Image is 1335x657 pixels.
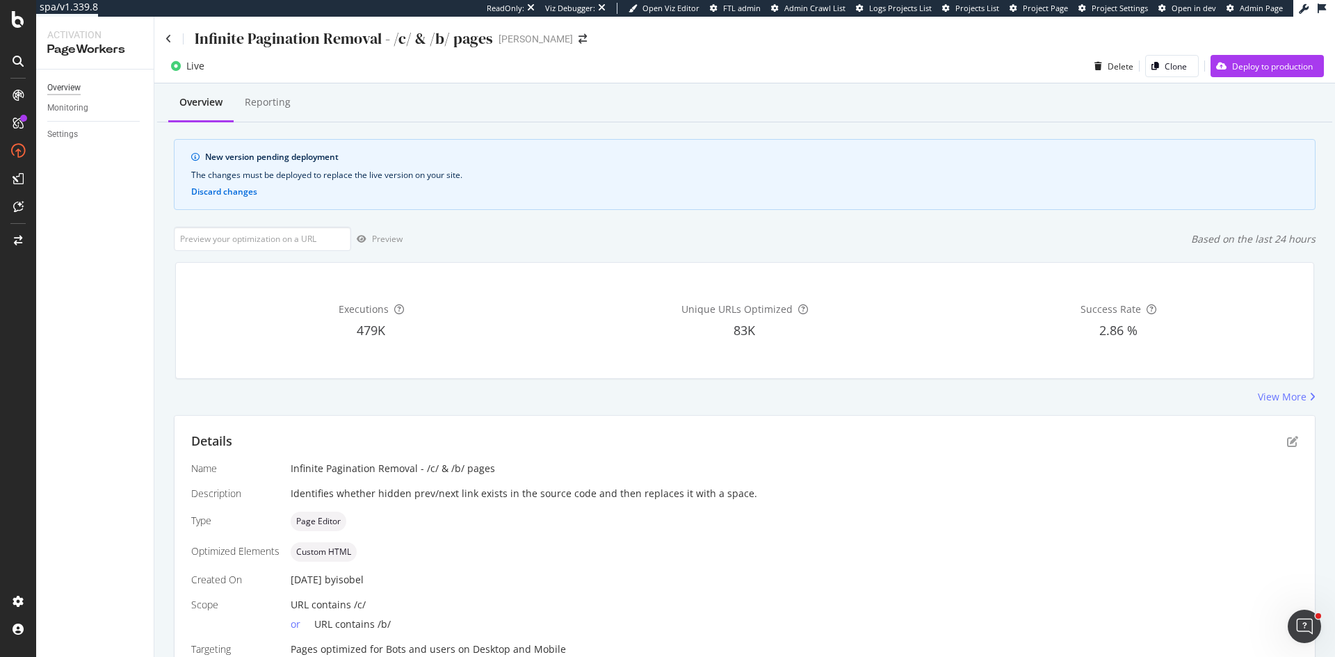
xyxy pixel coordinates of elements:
[734,322,755,339] span: 83K
[1092,3,1148,13] span: Project Settings
[47,101,144,115] a: Monitoring
[1227,3,1283,14] a: Admin Page
[1023,3,1068,13] span: Project Page
[629,3,699,14] a: Open Viz Editor
[351,228,403,250] button: Preview
[955,3,999,13] span: Projects List
[473,642,566,656] div: Desktop and Mobile
[1288,610,1321,643] iframe: Intercom live chat
[191,642,280,656] div: Targeting
[1010,3,1068,14] a: Project Page
[291,512,346,531] div: neutral label
[357,322,385,339] span: 479K
[1158,3,1216,14] a: Open in dev
[1145,55,1199,77] button: Clone
[1172,3,1216,13] span: Open in dev
[1081,302,1141,316] span: Success Rate
[1078,3,1148,14] a: Project Settings
[681,302,793,316] span: Unique URLs Optimized
[191,487,280,501] div: Description
[191,462,280,476] div: Name
[339,302,389,316] span: Executions
[869,3,932,13] span: Logs Projects List
[191,432,232,451] div: Details
[1089,55,1133,77] button: Delete
[174,139,1316,210] div: info banner
[1099,322,1138,339] span: 2.86 %
[1287,436,1298,447] div: pen-to-square
[47,81,81,95] div: Overview
[47,42,143,58] div: PageWorkers
[386,642,455,656] div: Bots and users
[174,227,351,251] input: Preview your optimization on a URL
[291,487,1298,501] div: Identifies whether hidden prev/next link exists in the source code and then replaces it with a sp...
[291,542,357,562] div: neutral label
[372,233,403,245] div: Preview
[47,127,144,142] a: Settings
[291,573,1298,587] div: [DATE]
[245,95,291,109] div: Reporting
[191,169,1298,181] div: The changes must be deployed to replace the live version on your site.
[191,598,280,612] div: Scope
[291,617,314,631] div: or
[578,34,587,44] div: arrow-right-arrow-left
[942,3,999,14] a: Projects List
[296,548,351,556] span: Custom HTML
[296,517,341,526] span: Page Editor
[545,3,595,14] div: Viz Debugger:
[205,151,1298,163] div: New version pending deployment
[710,3,761,14] a: FTL admin
[723,3,761,13] span: FTL admin
[642,3,699,13] span: Open Viz Editor
[195,28,493,49] div: Infinite Pagination Removal - /c/ & /b/ pages
[47,81,144,95] a: Overview
[179,95,222,109] div: Overview
[314,617,391,631] span: URL contains /b/
[487,3,524,14] div: ReadOnly:
[1240,3,1283,13] span: Admin Page
[1232,60,1313,72] div: Deploy to production
[784,3,845,13] span: Admin Crawl List
[325,573,364,587] div: by isobel
[291,462,1298,476] div: Infinite Pagination Removal - /c/ & /b/ pages
[191,187,257,197] button: Discard changes
[856,3,932,14] a: Logs Projects List
[47,28,143,42] div: Activation
[191,544,280,558] div: Optimized Elements
[1165,60,1187,72] div: Clone
[191,514,280,528] div: Type
[1191,232,1316,246] div: Based on the last 24 hours
[291,598,366,611] span: URL contains /c/
[499,32,573,46] div: [PERSON_NAME]
[165,34,172,44] a: Click to go back
[291,642,1298,656] div: Pages optimized for on
[771,3,845,14] a: Admin Crawl List
[1258,390,1316,404] a: View More
[47,101,88,115] div: Monitoring
[186,59,204,73] div: Live
[47,127,78,142] div: Settings
[1211,55,1324,77] button: Deploy to production
[1108,60,1133,72] div: Delete
[191,573,280,587] div: Created On
[1258,390,1306,404] div: View More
